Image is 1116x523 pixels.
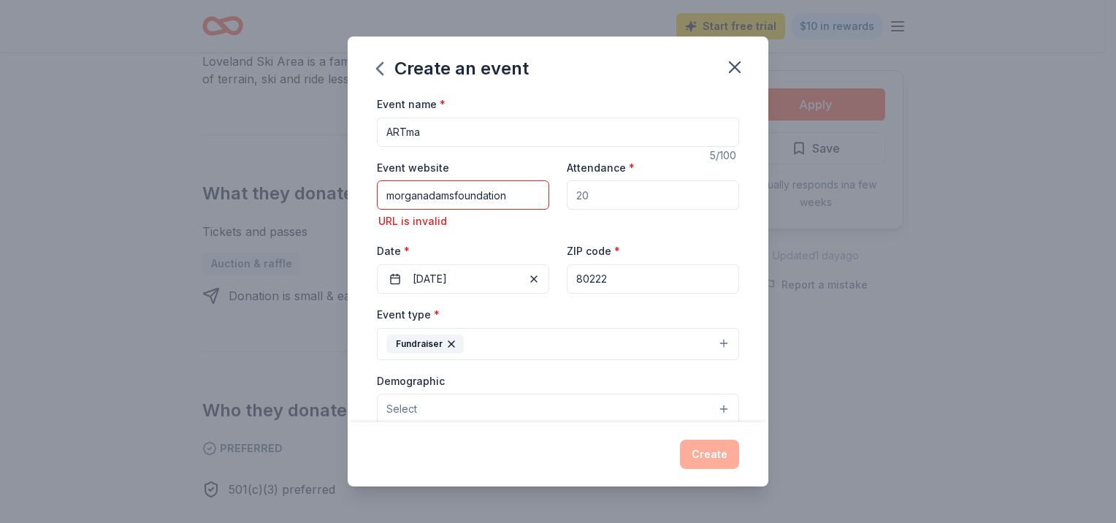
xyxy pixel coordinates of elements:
label: Event name [377,97,446,112]
label: Attendance [567,161,635,175]
button: [DATE] [377,264,549,294]
input: https://www... [377,180,549,210]
input: 20 [567,180,739,210]
input: 12345 (U.S. only) [567,264,739,294]
label: Event website [377,161,449,175]
span: Select [386,400,417,418]
label: Event type [377,308,440,322]
div: URL is invalid [377,213,549,230]
label: Date [377,244,549,259]
div: 5 /100 [710,147,739,164]
input: Spring Fundraiser [377,118,739,147]
label: Demographic [377,374,445,389]
label: ZIP code [567,244,620,259]
button: Fundraiser [377,328,739,360]
div: Fundraiser [386,335,464,354]
button: Select [377,394,739,424]
div: Create an event [377,57,529,80]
